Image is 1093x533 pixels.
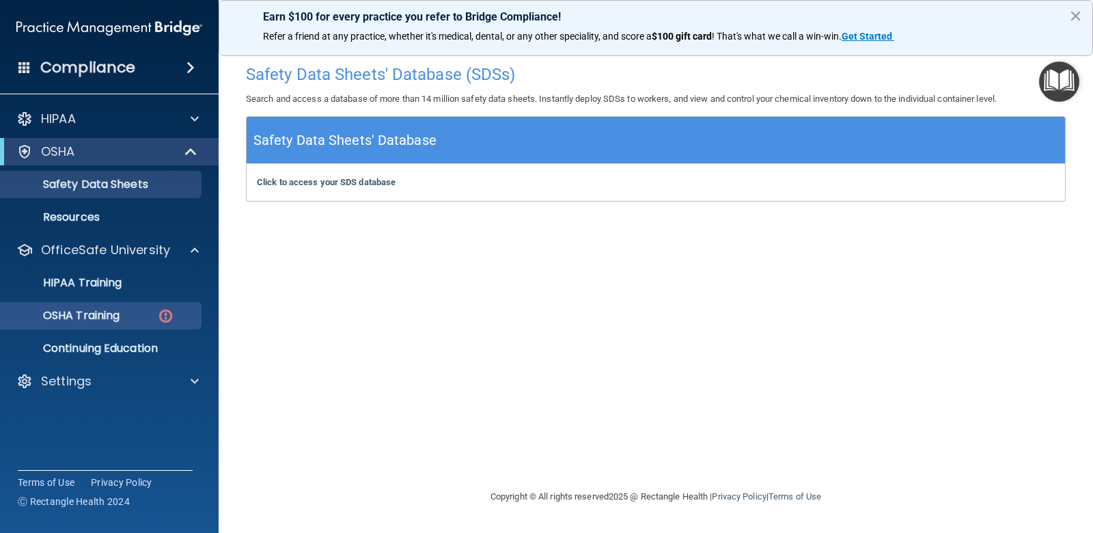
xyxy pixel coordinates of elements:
button: Open Resource Center [1039,61,1079,102]
a: HIPAA [16,111,199,127]
p: OSHA Training [9,309,120,323]
p: Continuing Education [9,342,195,355]
p: HIPAA Training [9,276,122,290]
div: Copyright © All rights reserved 2025 @ Rectangle Health | | [406,475,905,519]
span: Ⓒ Rectangle Health 2024 [18,495,130,508]
a: OfficeSafe University [16,242,199,258]
a: Privacy Policy [91,476,152,489]
p: HIPAA [41,111,76,127]
h5: Safety Data Sheets' Database [253,128,437,152]
p: OSHA [41,143,75,160]
p: OfficeSafe University [41,242,170,258]
a: Terms of Use [18,476,74,489]
a: Privacy Policy [712,491,766,502]
p: Search and access a database of more than 14 million safety data sheets. Instantly deploy SDSs to... [246,91,1066,107]
a: Settings [16,373,199,389]
h4: Safety Data Sheets' Database (SDSs) [246,66,1066,83]
a: Click to access your SDS database [257,177,396,187]
h4: Compliance [40,58,135,77]
p: Safety Data Sheets [9,178,195,191]
strong: $100 gift card [652,31,712,42]
img: danger-circle.6113f641.png [157,307,174,325]
img: PMB logo [16,14,202,42]
p: Earn $100 for every practice you refer to Bridge Compliance! [263,10,1049,23]
span: Refer a friend at any practice, whether it's medical, dental, or any other speciality, and score a [263,31,652,42]
a: Get Started [842,31,894,42]
p: Resources [9,210,195,224]
button: Close [1069,5,1082,27]
iframe: Drift Widget Chat Controller [855,436,1077,491]
p: Settings [41,373,92,389]
a: OSHA [16,143,198,160]
span: ! That's what we call a win-win. [712,31,842,42]
a: Terms of Use [769,491,821,502]
strong: Get Started [842,31,892,42]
